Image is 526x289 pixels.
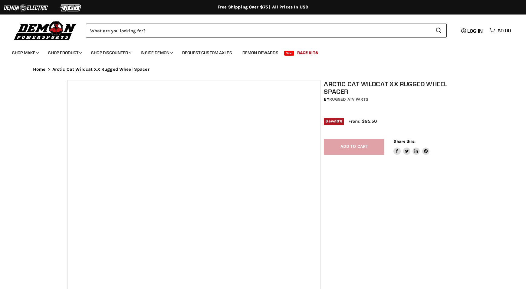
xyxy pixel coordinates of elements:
[3,2,48,14] img: Demon Electric Logo 2
[431,24,447,37] button: Search
[48,2,94,14] img: TGB Logo 2
[136,47,176,59] a: Inside Demon
[324,96,462,103] div: by
[335,119,339,123] span: 10
[21,67,505,72] nav: Breadcrumbs
[12,20,78,41] img: Demon Powersports
[44,47,85,59] a: Shop Product
[238,47,283,59] a: Demon Rewards
[87,47,135,59] a: Shop Discounted
[498,28,511,34] span: $0.00
[178,47,237,59] a: Request Custom Axles
[8,44,509,59] ul: Main menu
[486,26,514,35] a: $0.00
[86,24,431,37] input: Search
[86,24,447,37] form: Product
[329,97,368,102] a: Rugged ATV Parts
[293,47,323,59] a: Race Kits
[324,118,344,125] span: Save %
[348,119,377,124] span: From: $85.50
[459,28,486,34] a: Log in
[8,47,42,59] a: Shop Make
[21,5,505,10] div: Free Shipping Over $75 | All Prices In USD
[33,67,46,72] a: Home
[284,51,294,56] span: New!
[52,67,150,72] span: Arctic Cat Wildcat XX Rugged Wheel Spacer
[324,80,462,95] h1: Arctic Cat Wildcat XX Rugged Wheel Spacer
[467,28,483,34] span: Log in
[393,139,429,155] aside: Share this:
[393,139,415,144] span: Share this:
